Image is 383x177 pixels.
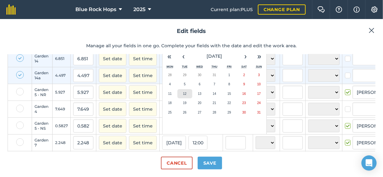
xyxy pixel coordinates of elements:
[243,82,245,86] abbr: August 9, 2025
[99,85,126,99] button: Set date
[252,80,266,89] button: August 10, 2025
[239,49,252,63] button: ›
[207,98,222,108] button: August 21, 2025
[222,98,237,108] button: August 22, 2025
[317,6,325,13] img: Two speech bubbles overlapping with the left bubble in the forefront
[198,73,201,77] abbr: July 30, 2025
[32,84,53,101] td: Garden 5 - NR
[32,151,53,168] td: Garden 8
[237,108,252,117] button: August 30, 2025
[168,101,172,105] abbr: August 18, 2025
[129,52,157,66] button: Set time
[183,73,187,77] abbr: July 29, 2025
[32,118,53,134] td: Garden 5 - NS
[99,136,126,150] button: Set date
[207,108,222,117] button: August 28, 2025
[243,73,245,77] abbr: August 2, 2025
[252,89,266,99] button: August 17, 2025
[75,6,116,13] span: Blue Rock Hops
[228,73,230,77] abbr: August 1, 2025
[53,118,71,134] td: 0.5827
[177,80,192,89] button: August 5, 2025
[183,111,187,114] abbr: August 26, 2025
[242,92,246,95] abbr: August 16, 2025
[168,73,172,77] abbr: July 28, 2025
[207,53,222,59] span: [DATE]
[99,102,126,116] button: Set date
[99,119,126,133] button: Set date
[237,89,252,99] button: August 16, 2025
[190,49,239,63] button: [DATE]
[222,108,237,117] button: August 29, 2025
[192,70,207,80] button: July 30, 2025
[198,111,201,114] abbr: August 27, 2025
[237,80,252,89] button: August 9, 2025
[213,92,216,95] abbr: August 14, 2025
[176,49,190,63] button: ‹
[242,111,246,114] abbr: August 30, 2025
[213,101,216,105] abbr: August 21, 2025
[6,4,16,15] img: fieldmargin Logo
[257,101,261,105] abbr: August 24, 2025
[53,84,71,101] td: 5.927
[214,82,215,86] abbr: August 7, 2025
[212,65,218,68] abbr: Thursday
[257,82,261,86] abbr: August 10, 2025
[163,89,177,99] button: August 11, 2025
[198,157,222,169] button: Save
[335,6,343,13] img: A question mark icon
[213,73,216,77] abbr: July 31, 2025
[161,157,192,169] button: Cancel
[163,98,177,108] button: August 18, 2025
[257,111,261,114] abbr: August 31, 2025
[8,27,375,36] h2: Edit fields
[188,136,207,150] button: 12:00
[213,111,216,114] abbr: August 28, 2025
[129,119,157,133] button: Set time
[133,6,145,13] span: 2025
[252,98,266,108] button: August 24, 2025
[163,108,177,117] button: August 25, 2025
[222,70,237,80] button: August 1, 2025
[227,101,231,105] abbr: August 22, 2025
[163,70,177,80] button: July 28, 2025
[222,80,237,89] button: August 8, 2025
[207,70,222,80] button: July 31, 2025
[129,85,157,99] button: Set time
[99,69,126,82] button: Set date
[252,49,266,63] button: »
[168,92,172,95] abbr: August 11, 2025
[222,89,237,99] button: August 15, 2025
[252,108,266,117] button: August 31, 2025
[53,101,71,118] td: 7.649
[256,65,262,68] abbr: Sunday
[99,52,126,66] button: Set date
[192,80,207,89] button: August 6, 2025
[354,6,360,13] img: svg+xml;base64,PHN2ZyB4bWxucz0iaHR0cDovL3d3dy53My5vcmcvMjAwMC9zdmciIHdpZHRoPSIxNyIgaGVpZ2h0PSIxNy...
[237,70,252,80] button: August 2, 2025
[53,134,71,151] td: 2.248
[129,102,157,116] button: Set time
[198,92,201,95] abbr: August 13, 2025
[258,73,260,77] abbr: August 3, 2025
[177,98,192,108] button: August 19, 2025
[167,65,173,68] abbr: Monday
[192,89,207,99] button: August 13, 2025
[371,6,378,13] img: A cog icon
[53,151,71,168] td: 5.627
[177,89,192,99] button: August 12, 2025
[361,155,377,171] div: Open Intercom Messenger
[257,92,261,95] abbr: August 17, 2025
[53,50,71,67] td: 6.851
[237,98,252,108] button: August 23, 2025
[177,108,192,117] button: August 26, 2025
[163,49,176,63] button: «
[228,82,230,86] abbr: August 8, 2025
[207,80,222,89] button: August 7, 2025
[182,65,188,68] abbr: Tuesday
[227,65,232,68] abbr: Friday
[169,82,171,86] abbr: August 4, 2025
[8,42,375,49] p: Manage all your fields in one go. Complete your fields with the date and edit the work area.
[129,136,157,150] button: Set time
[32,50,53,67] td: Garden 14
